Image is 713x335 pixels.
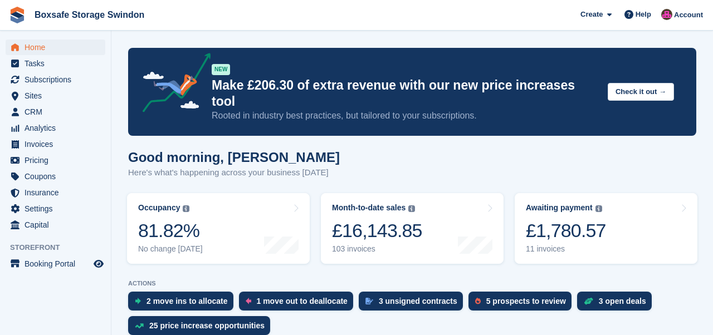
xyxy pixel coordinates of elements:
[674,9,703,21] span: Account
[6,185,105,200] a: menu
[6,56,105,71] a: menu
[332,244,422,254] div: 103 invoices
[128,280,696,287] p: ACTIONS
[9,7,26,23] img: stora-icon-8386f47178a22dfd0bd8f6a31ec36ba5ce8667c1dd55bd0f319d3a0aa187defe.svg
[636,9,651,20] span: Help
[515,193,697,264] a: Awaiting payment £1,780.57 11 invoices
[25,104,91,120] span: CRM
[6,40,105,55] a: menu
[379,297,457,306] div: 3 unsigned contracts
[6,201,105,216] a: menu
[25,217,91,233] span: Capital
[6,88,105,104] a: menu
[584,297,593,305] img: deal-1b604bf984904fb50ccaf53a9ad4b4a5d6e5aea283cecdc64d6e3604feb123c2.svg
[92,257,105,270] a: Preview store
[128,150,340,165] h1: Good morning, [PERSON_NAME]
[25,88,91,104] span: Sites
[138,203,180,213] div: Occupancy
[25,120,91,136] span: Analytics
[133,53,211,116] img: price-adjustments-announcement-icon-8257ccfd72463d97f412b2fc003d46551f7dbcb40ab6d574587a9cd5c0d94...
[239,292,359,316] a: 1 move out to deallocate
[30,6,149,24] a: Boxsafe Storage Swindon
[475,298,481,304] img: prospect-51fa495bee0391a8d652442698ab0144808aea92771e9ea1ae160a38d050c398.svg
[127,193,310,264] a: Occupancy 81.82% No change [DATE]
[526,203,593,213] div: Awaiting payment
[577,292,657,316] a: 3 open deals
[212,64,230,75] div: NEW
[25,40,91,55] span: Home
[25,169,91,184] span: Coupons
[608,83,674,101] button: Check it out →
[25,152,91,168] span: Pricing
[212,110,599,122] p: Rooted in industry best practices, but tailored to your subscriptions.
[25,201,91,216] span: Settings
[6,104,105,120] a: menu
[526,219,606,242] div: £1,780.57
[6,169,105,184] a: menu
[146,297,228,306] div: 2 move ins to allocate
[10,242,111,253] span: Storefront
[25,256,91,272] span: Booking Portal
[212,77,599,110] p: Make £206.30 of extra revenue with our new price increases tool
[6,72,105,87] a: menu
[257,297,348,306] div: 1 move out to deallocate
[6,217,105,233] a: menu
[526,244,606,254] div: 11 invoices
[246,298,251,304] img: move_outs_to_deallocate_icon-f764333ba52eb49d3ac5e1228854f67142a1ed5810a6f6cc68b1a99e826820c5.svg
[359,292,468,316] a: 3 unsigned contracts
[321,193,504,264] a: Month-to-date sales £16,143.85 103 invoices
[128,166,340,179] p: Here's what's happening across your business [DATE]
[138,219,203,242] div: 81.82%
[128,292,239,316] a: 2 move ins to allocate
[183,205,189,212] img: icon-info-grey-7440780725fd019a000dd9b08b2336e03edf1995a4989e88bcd33f0948082b44.svg
[6,152,105,168] a: menu
[6,120,105,136] a: menu
[138,244,203,254] div: No change [DATE]
[135,298,141,304] img: move_ins_to_allocate_icon-fdf77a2bb77ea45bf5b3d319d69a93e2d87916cf1d5bf7949dd705db3b84f3ca.svg
[468,292,577,316] a: 5 prospects to review
[486,297,566,306] div: 5 prospects to review
[6,256,105,272] a: menu
[332,203,406,213] div: Month-to-date sales
[599,297,646,306] div: 3 open deals
[661,9,672,20] img: Philip Matthews
[25,136,91,152] span: Invoices
[25,56,91,71] span: Tasks
[408,205,415,212] img: icon-info-grey-7440780725fd019a000dd9b08b2336e03edf1995a4989e88bcd33f0948082b44.svg
[365,298,373,304] img: contract_signature_icon-13c848040528278c33f63329250d36e43548de30e8caae1d1a13099fd9432cc5.svg
[149,321,265,330] div: 25 price increase opportunities
[135,323,144,328] img: price_increase_opportunities-93ffe204e8149a01c8c9dc8f82e8f89637d9d84a8eef4429ea346261dce0b2c0.svg
[580,9,603,20] span: Create
[25,72,91,87] span: Subscriptions
[332,219,422,242] div: £16,143.85
[6,136,105,152] a: menu
[25,185,91,200] span: Insurance
[595,205,602,212] img: icon-info-grey-7440780725fd019a000dd9b08b2336e03edf1995a4989e88bcd33f0948082b44.svg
